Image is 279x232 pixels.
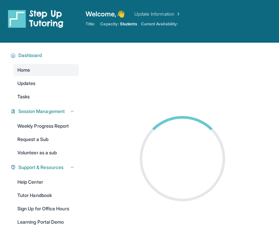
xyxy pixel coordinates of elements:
span: Dashboard [18,52,42,59]
span: Session Management [18,108,65,115]
a: Learning Portal Demo [13,216,79,228]
a: Tasks [13,91,79,103]
span: Current Availability: [141,21,178,27]
a: Sign Up for Office Hours [13,203,79,215]
button: Support & Resources [16,164,75,171]
a: Volunteer as a sub [13,147,79,159]
button: Dashboard [16,52,75,59]
a: Weekly Progress Report [13,120,79,132]
span: Support & Resources [18,164,63,171]
span: Students [120,21,137,27]
span: Capacity: [100,21,119,27]
span: Title: [86,21,95,27]
span: Home [17,67,30,73]
img: Chevron Right [174,11,181,17]
span: Tasks [17,93,30,100]
a: Update Information [134,11,181,17]
a: Request a Sub [13,133,79,145]
button: Session Management [16,108,75,115]
a: Home [13,64,79,76]
img: logo [8,9,63,28]
span: Welcome, 👋 [86,9,125,19]
a: Help Center [13,176,79,188]
a: Updates [13,77,79,89]
span: Updates [17,80,36,87]
a: Tutor Handbook [13,189,79,201]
